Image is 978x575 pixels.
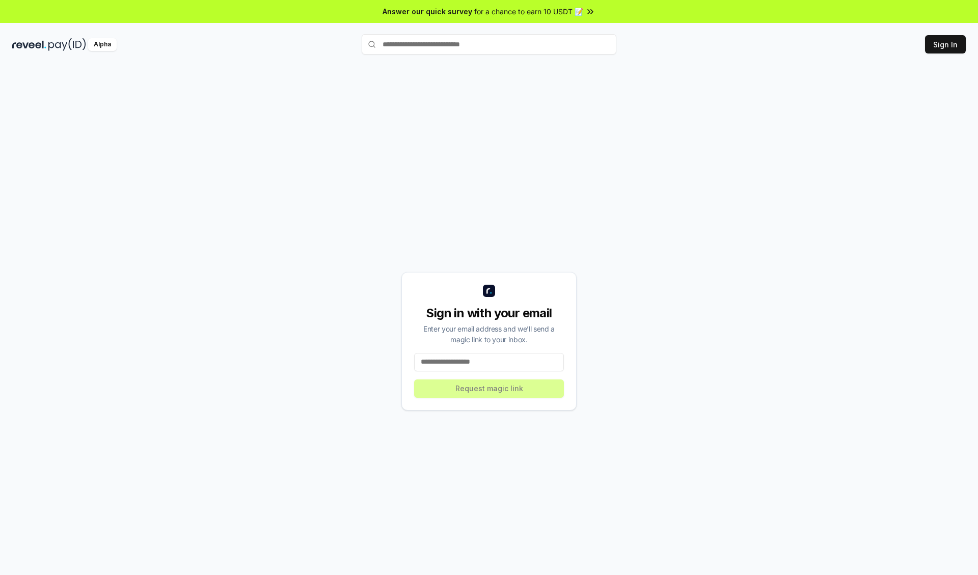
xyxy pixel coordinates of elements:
div: Sign in with your email [414,305,564,321]
div: Alpha [88,38,117,51]
span: for a chance to earn 10 USDT 📝 [474,6,583,17]
img: pay_id [48,38,86,51]
div: Enter your email address and we’ll send a magic link to your inbox. [414,323,564,345]
span: Answer our quick survey [383,6,472,17]
button: Sign In [925,35,966,53]
img: logo_small [483,285,495,297]
img: reveel_dark [12,38,46,51]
